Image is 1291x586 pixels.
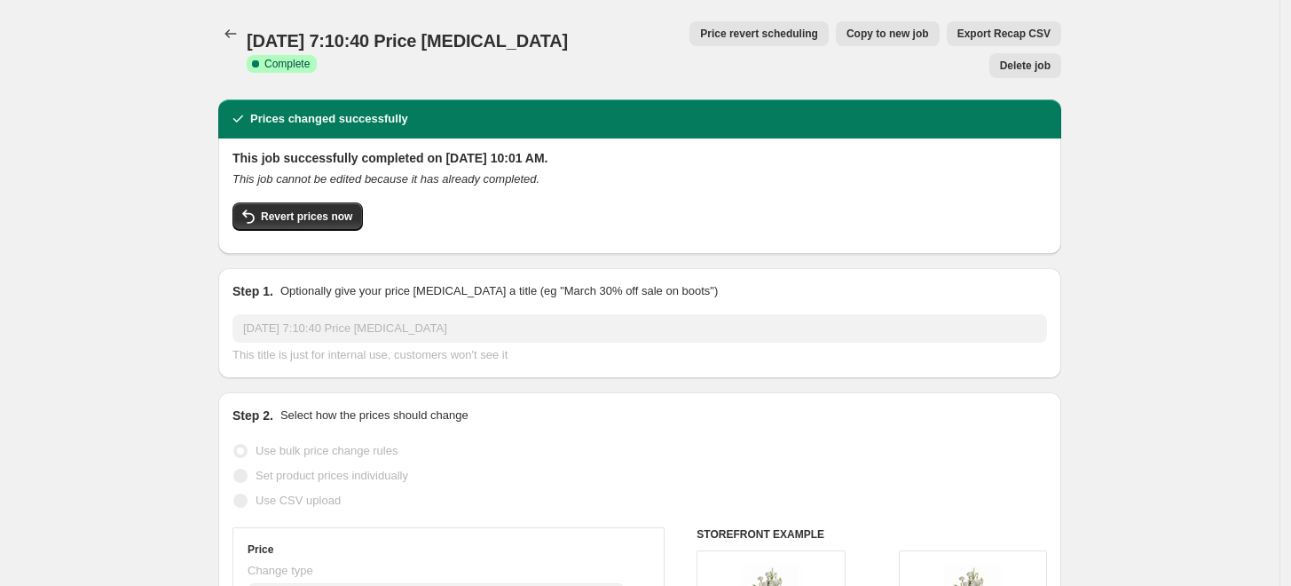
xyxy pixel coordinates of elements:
span: Export Recap CSV [957,27,1051,41]
span: Use CSV upload [256,494,341,507]
span: Price revert scheduling [700,27,818,41]
span: This title is just for internal use, customers won't see it [232,348,508,361]
h6: STOREFRONT EXAMPLE [697,527,1047,542]
span: [DATE] 7:10:40 Price [MEDICAL_DATA] [247,31,568,51]
span: Change type [248,564,313,577]
span: Revert prices now [261,210,352,224]
button: Copy to new job [836,21,940,46]
span: Complete [264,57,310,71]
p: Select how the prices should change [280,407,468,424]
button: Price revert scheduling [689,21,829,46]
button: Export Recap CSV [947,21,1061,46]
h3: Price [248,542,273,557]
h2: This job successfully completed on [DATE] 10:01 AM. [232,149,1047,167]
i: This job cannot be edited because it has already completed. [232,172,539,186]
span: Set product prices individually [256,469,408,482]
h2: Step 1. [232,282,273,300]
h2: Prices changed successfully [250,110,408,128]
button: Delete job [989,53,1061,78]
h2: Step 2. [232,407,273,424]
span: Copy to new job [846,27,929,41]
button: Revert prices now [232,202,363,231]
p: Optionally give your price [MEDICAL_DATA] a title (eg "March 30% off sale on boots") [280,282,718,300]
span: Use bulk price change rules [256,444,398,457]
button: Price change jobs [218,21,243,46]
input: 30% off holiday sale [232,314,1047,343]
span: Delete job [1000,59,1051,73]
